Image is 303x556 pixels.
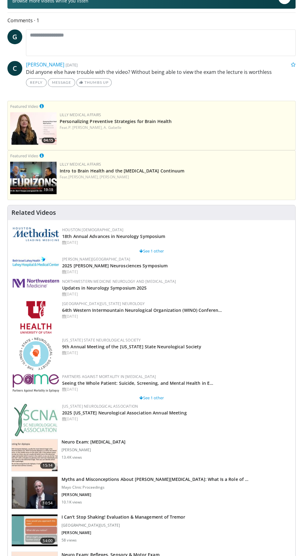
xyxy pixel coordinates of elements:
a: G [7,29,22,44]
a: Lilly Medical Affairs [60,112,101,117]
a: [PERSON_NAME] [100,174,129,180]
a: See 1 other [139,248,164,254]
div: [DATE] [62,291,290,297]
a: [PERSON_NAME][GEOGRAPHIC_DATA] [62,257,130,262]
a: Intro to Brain Health and the [MEDICAL_DATA] Continuum [60,168,184,174]
a: Thumbs Up [76,78,111,87]
p: [PERSON_NAME] [62,530,185,535]
img: a80fd508-2012-49d4-b73e-1d4e93549e78.png.150x105_q85_crop-smart_upscale.jpg [10,162,57,194]
a: See 1 other [139,395,164,401]
span: 04:15 [42,138,55,143]
div: [DATE] [62,416,290,422]
a: Message [48,78,75,87]
div: Feat. [60,125,293,130]
p: [GEOGRAPHIC_DATA][US_STATE] [62,523,185,528]
div: [DATE] [62,314,290,319]
a: Personalizing Preventive Strategies for Brain Health [60,118,172,124]
div: [DATE] [62,387,290,392]
a: Updates in Neurology Symposium 2025 [62,285,147,291]
a: [US_STATE] State Neurological Society [62,337,141,343]
img: 2a462fb6-9365-492a-ac79-3166a6f924d8.png.150x105_q85_autocrop_double_scale_upscale_version-0.2.jpg [13,279,59,287]
div: [DATE] [62,269,290,275]
small: [DATE] [66,62,78,68]
a: [GEOGRAPHIC_DATA][US_STATE] Neurology [62,301,145,306]
img: 71a8b48c-8850-4916-bbdd-e2f3ccf11ef9.png.150x105_q85_autocrop_double_scale_upscale_version-0.2.png [19,337,52,370]
img: f6362829-b0a3-407d-a044-59546adfd345.png.150x105_q85_autocrop_double_scale_upscale_version-0.2.png [20,301,51,333]
a: C [7,61,22,76]
span: Comments 1 [7,16,296,24]
img: dd4ea4d2-548e-40e2-8487-b77733a70694.150x105_q85_crop-smart_upscale.jpg [12,477,58,509]
img: eb8b354f-837c-42f6-ab3d-1e8ded9eaae7.png.150x105_q85_autocrop_double_scale_upscale_version-0.2.png [13,374,59,392]
p: Did anyone else have trouble with the video? Without being able to view the exam the lecture is w... [26,68,296,76]
h4: Related Videos [11,209,56,216]
a: 54:00 I Can't Stop Shaking! Evaluation & Management of Tremor [GEOGRAPHIC_DATA][US_STATE] [PERSON... [11,514,292,547]
a: P. [PERSON_NAME], [68,125,103,130]
a: [PERSON_NAME], [68,174,99,180]
a: Partners Against Mortality in [MEDICAL_DATA] [62,374,156,379]
a: Lilly Medical Affairs [60,162,101,167]
span: 19:19 [42,187,55,193]
a: Reply [26,78,47,87]
a: 15:14 Neuro Exam: [MEDICAL_DATA] [PERSON_NAME] 13.4K views [11,439,292,472]
img: b123db18-9392-45ae-ad1d-42c3758a27aa.jpg.150x105_q85_autocrop_double_scale_upscale_version-0.2.jpg [14,404,58,436]
div: Feat. [60,174,293,180]
a: 64th Western Intermountain Neurological Organization (WINO) Conferen… [62,307,222,313]
img: 0784c0d1-7649-4b72-b441-dbb7d00289db.150x105_q85_crop-smart_upscale.jpg [12,514,58,546]
a: [PERSON_NAME] [26,61,64,68]
small: Featured Video [10,104,38,109]
h3: Neuro Exam: [MEDICAL_DATA] [62,439,126,445]
img: 5e4488cc-e109-4a4e-9fd9-73bb9237ee91.png.150x105_q85_autocrop_double_scale_upscale_version-0.2.png [13,227,59,241]
p: 58 views [62,537,77,542]
a: 2025 [PERSON_NAME] Neurosciences Symposium [62,263,168,269]
p: Mayo Clinic Proceedings [62,485,248,490]
a: 9th Annual Meeting of the [US_STATE] State Neurological Society [62,344,201,350]
img: e7977282-282c-4444-820d-7cc2733560fd.jpg.150x105_q85_autocrop_double_scale_upscale_version-0.2.jpg [13,257,59,267]
span: 15:14 [40,462,55,469]
div: [DATE] [62,240,290,245]
a: Houston [DEMOGRAPHIC_DATA] [62,227,123,232]
p: [PERSON_NAME] [62,492,248,497]
a: 18th Annual Advances in Neurology Symposium [62,233,165,239]
h3: I Can't Stop Shaking! Evaluation & Management of Tremor [62,514,185,520]
img: 6fb9d167-83a0-49a8-9a78-9ddfba22032e.150x105_q85_crop-smart_upscale.jpg [12,439,58,471]
a: 04:15 [10,112,57,145]
a: 10:54 Myths and Misconceptions About [PERSON_NAME][MEDICAL_DATA]: What Is a Role of … Mayo Clinic... [11,476,292,509]
a: A. Gabelle [104,125,122,130]
p: 10.1K views [62,500,82,505]
a: 2025 [US_STATE] Neurological Association Annual Meeting [62,410,187,416]
p: 13.4K views [62,455,82,460]
span: 54:00 [40,537,55,544]
h3: Myths and Misconceptions About [PERSON_NAME][MEDICAL_DATA]: What Is a Role of … [62,476,248,482]
a: 19:19 [10,162,57,194]
div: [DATE] [62,350,290,356]
img: c3be7821-a0a3-4187-927a-3bb177bd76b4.png.150x105_q85_crop-smart_upscale.jpg [10,112,57,145]
a: [US_STATE] Neurological Association [62,404,138,409]
span: 10:54 [40,500,55,506]
p: [PERSON_NAME] [62,448,126,452]
small: Featured Video [10,153,38,159]
a: Seeing the Whole Patient: Suicide, Screening, and Mental Health in E… [62,380,213,386]
a: Northwestern Medicine Neurology and [MEDICAL_DATA] [62,279,176,284]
